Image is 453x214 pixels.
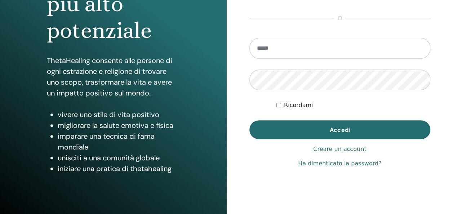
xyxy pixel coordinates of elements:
a: Creare un account [313,145,366,153]
span: o [334,14,346,23]
li: imparare una tecnica di fama mondiale [58,131,180,152]
li: vivere uno stile di vita positivo [58,109,180,120]
a: Ha dimenticato la password? [298,159,381,168]
li: iniziare una pratica di thetahealing [58,163,180,174]
label: Ricordami [284,101,313,110]
span: Accedi [330,126,350,134]
div: Keep me authenticated indefinitely or until I manually logout [276,101,430,110]
li: unisciti a una comunità globale [58,152,180,163]
li: migliorare la salute emotiva e fisica [58,120,180,131]
p: ThetaHealing consente alle persone di ogni estrazione e religione di trovare uno scopo, trasforma... [47,55,180,98]
button: Accedi [249,120,431,139]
